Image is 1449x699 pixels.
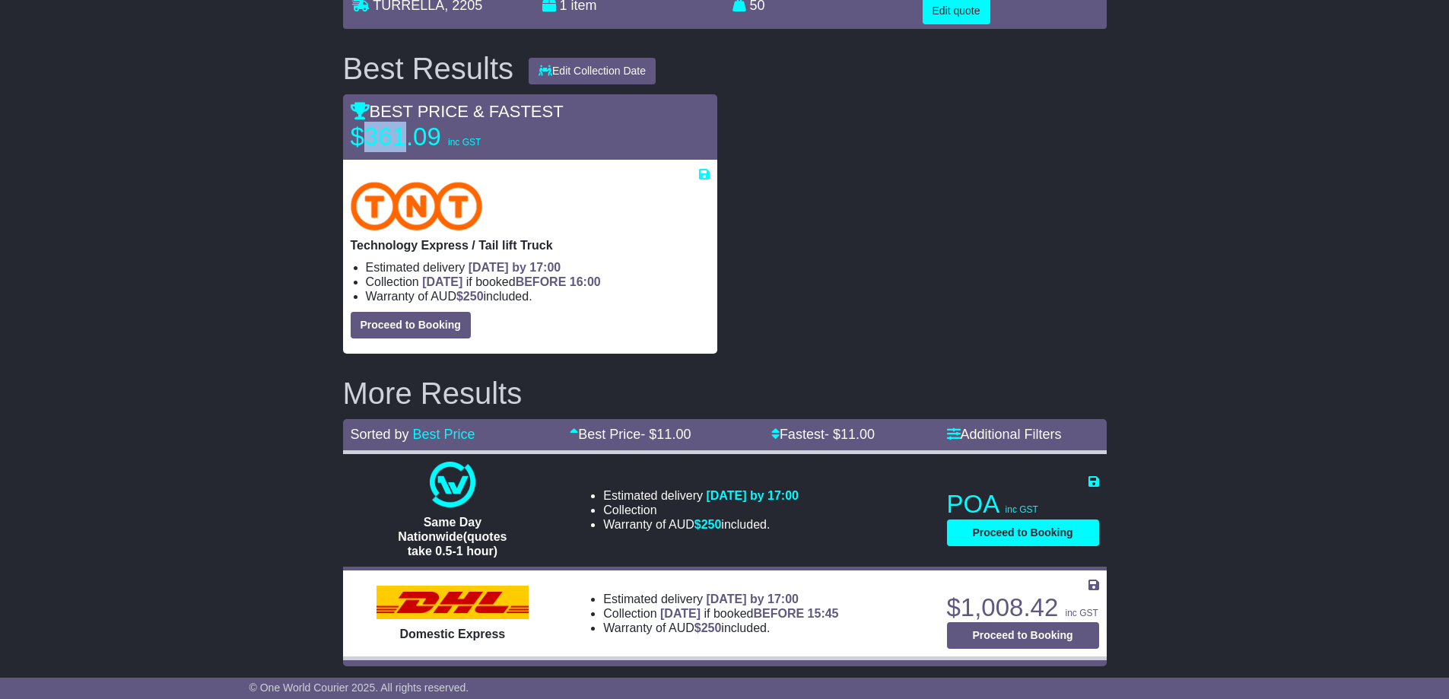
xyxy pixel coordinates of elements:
[463,290,484,303] span: 250
[753,607,804,620] span: BEFORE
[1006,504,1038,515] span: inc GST
[706,489,799,502] span: [DATE] by 17:00
[603,503,799,517] li: Collection
[469,261,561,274] span: [DATE] by 17:00
[413,427,475,442] a: Best Price
[343,377,1107,410] h2: More Results
[398,516,507,558] span: Same Day Nationwide(quotes take 0.5-1 hour)
[660,607,701,620] span: [DATE]
[656,427,691,442] span: 11.00
[947,489,1099,519] p: POA
[701,621,722,634] span: 250
[351,182,483,230] img: TNT Domestic: Technology Express / Tail lift Truck
[694,621,722,634] span: $
[706,593,799,605] span: [DATE] by 17:00
[516,275,567,288] span: BEFORE
[430,462,475,507] img: One World Courier: Same Day Nationwide(quotes take 0.5-1 hour)
[694,518,722,531] span: $
[335,52,522,85] div: Best Results
[422,275,600,288] span: if booked
[603,517,799,532] li: Warranty of AUD included.
[570,275,601,288] span: 16:00
[400,628,506,640] span: Domestic Express
[947,622,1099,649] button: Proceed to Booking
[640,427,691,442] span: - $
[1065,608,1098,618] span: inc GST
[366,275,710,289] li: Collection
[947,427,1062,442] a: Additional Filters
[249,682,469,694] span: © One World Courier 2025. All rights reserved.
[771,427,875,442] a: Fastest- $11.00
[377,586,529,619] img: DHL: Domestic Express
[660,607,838,620] span: if booked
[456,290,484,303] span: $
[603,606,838,621] li: Collection
[351,102,564,121] span: BEST PRICE & FASTEST
[351,427,409,442] span: Sorted by
[603,488,799,503] li: Estimated delivery
[351,122,541,152] p: $361.09
[422,275,462,288] span: [DATE]
[947,519,1099,546] button: Proceed to Booking
[366,289,710,303] li: Warranty of AUD included.
[947,593,1099,623] p: $1,008.42
[448,137,481,148] span: inc GST
[701,518,722,531] span: 250
[351,312,471,338] button: Proceed to Booking
[366,260,710,275] li: Estimated delivery
[840,427,875,442] span: 11.00
[603,621,838,635] li: Warranty of AUD included.
[570,427,691,442] a: Best Price- $11.00
[351,238,710,253] p: Technology Express / Tail lift Truck
[603,592,838,606] li: Estimated delivery
[529,58,656,84] button: Edit Collection Date
[808,607,839,620] span: 15:45
[825,427,875,442] span: - $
